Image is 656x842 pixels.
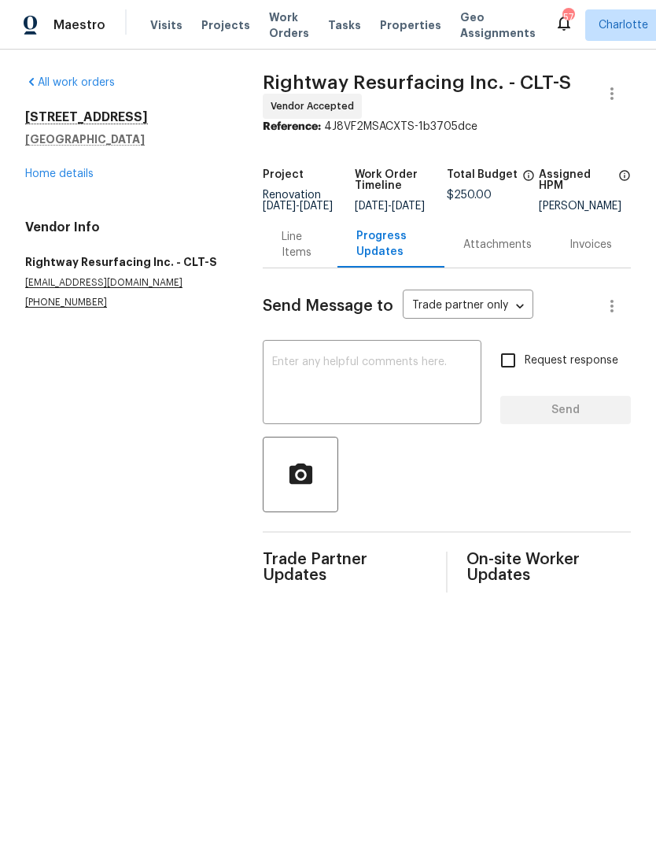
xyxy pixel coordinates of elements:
span: On-site Worker Updates [466,552,631,583]
span: Visits [150,17,182,33]
b: Reference: [263,121,321,132]
div: Trade partner only [403,294,533,319]
span: Vendor Accepted [271,98,360,114]
span: Charlotte [599,17,648,33]
span: [DATE] [355,201,388,212]
h5: Work Order Timeline [355,169,447,191]
span: Maestro [53,17,105,33]
span: Geo Assignments [460,9,536,41]
h5: Assigned HPM [539,169,614,191]
span: Work Orders [269,9,309,41]
span: The hpm assigned to this work order. [618,169,631,201]
div: [PERSON_NAME] [539,201,631,212]
span: Request response [525,353,618,369]
span: - [263,201,333,212]
span: Rightway Resurfacing Inc. - CLT-S [263,73,571,92]
span: [DATE] [263,201,296,212]
span: Projects [201,17,250,33]
div: Progress Updates [356,228,426,260]
span: The total cost of line items that have been proposed by Opendoor. This sum includes line items th... [522,169,535,190]
span: - [355,201,425,212]
span: $250.00 [447,190,492,201]
div: 4J8VF2MSACXTS-1b3705dce [263,119,631,135]
span: Send Message to [263,298,393,314]
span: Trade Partner Updates [263,552,427,583]
h4: Vendor Info [25,220,225,235]
div: Line Items [282,229,319,260]
a: Home details [25,168,94,179]
span: Renovation [263,190,333,212]
span: [DATE] [300,201,333,212]
h5: Project [263,169,304,180]
div: Attachments [463,237,532,253]
div: Invoices [569,237,612,253]
span: Properties [380,17,441,33]
h5: Rightway Resurfacing Inc. - CLT-S [25,254,225,270]
h5: Total Budget [447,169,518,180]
a: All work orders [25,77,115,88]
div: 57 [562,9,573,25]
span: [DATE] [392,201,425,212]
span: Tasks [328,20,361,31]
